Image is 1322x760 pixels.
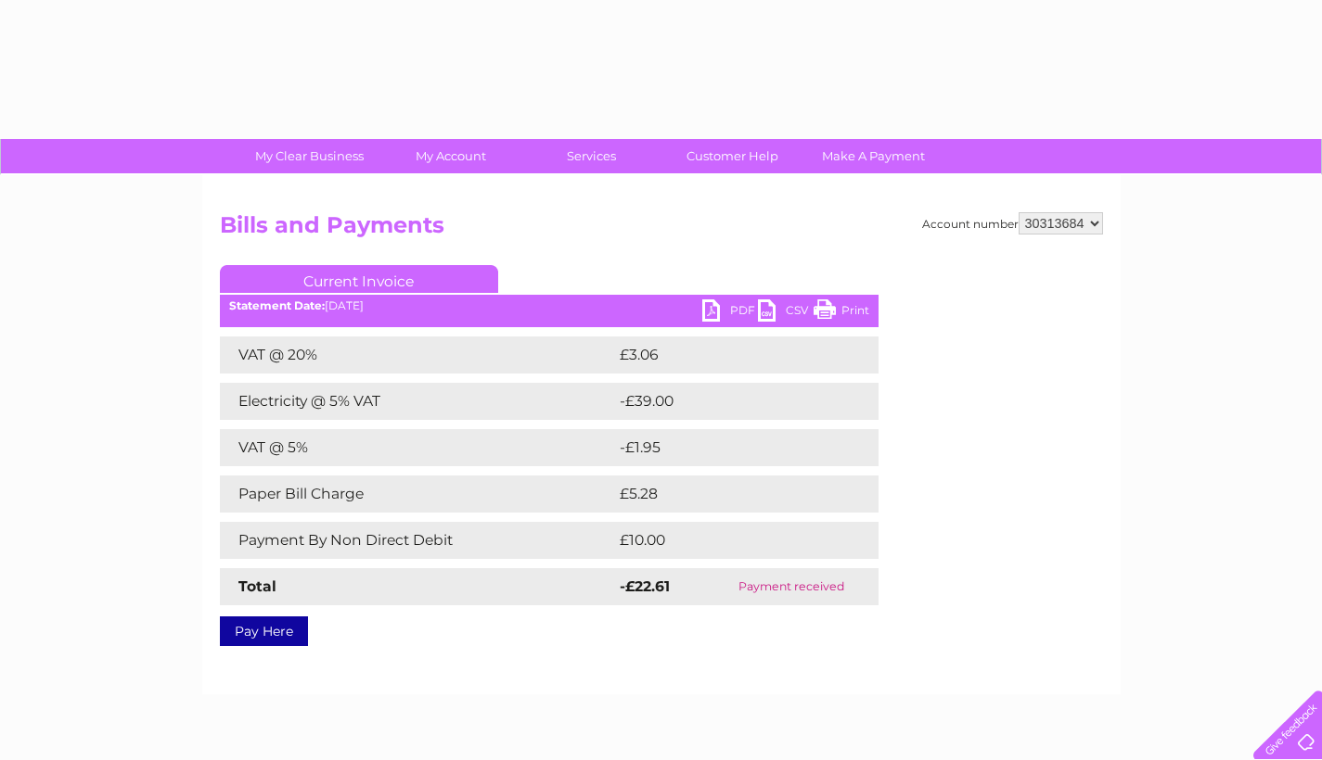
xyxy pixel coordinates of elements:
[702,299,758,326] a: PDF
[615,475,835,513] td: £5.28
[220,616,308,646] a: Pay Here
[220,265,498,293] a: Current Invoice
[233,139,386,173] a: My Clear Business
[220,475,615,513] td: Paper Bill Charge
[704,568,878,605] td: Payment received
[797,139,950,173] a: Make A Payment
[758,299,814,326] a: CSV
[814,299,869,326] a: Print
[615,336,836,374] td: £3.06
[238,577,276,595] strong: Total
[374,139,527,173] a: My Account
[620,577,670,595] strong: -£22.61
[229,298,325,312] b: Statement Date:
[922,212,1103,234] div: Account number
[615,429,838,466] td: -£1.95
[220,336,615,374] td: VAT @ 20%
[220,522,615,559] td: Payment By Non Direct Debit
[220,212,1103,247] h2: Bills and Payments
[615,522,841,559] td: £10.00
[220,299,879,312] div: [DATE]
[656,139,809,173] a: Customer Help
[220,429,615,466] td: VAT @ 5%
[220,383,615,420] td: Electricity @ 5% VAT
[615,383,845,420] td: -£39.00
[515,139,668,173] a: Services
